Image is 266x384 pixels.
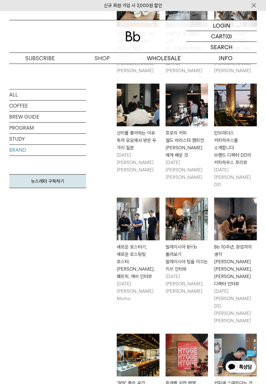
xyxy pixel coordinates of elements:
[117,151,159,174] p: [DATE] [PERSON_NAME] [PERSON_NAME]
[166,159,208,181] p: [DATE] [PERSON_NAME] [PERSON_NAME]
[117,198,159,240] img: 새로운 로스터기, 새로운 로스팅팀로스터 케이브, 패트릭, 애쉬 인터뷰
[214,129,257,166] div: 빈브라더스 커피하우스를 소개합니다 브랜드 디렉터 DD의 커피하우스 프리뷰
[9,112,86,122] a: BREW GUIDE
[214,84,257,188] a: 빈브라더스 커피하우스를 소개합니다브랜드 디렉터 DD의 커피하우스 프리뷰 빈브라더스 커피하우스를 소개합니다브랜드 디렉터 DD의 커피하우스 프리뷰 [DATE][PERSON_NAM...
[117,334,159,376] img: '정말' 좋은 공간인천점 오픈 프로젝트에서 고려한 세 가지
[214,288,257,324] p: [DATE] [PERSON_NAME] DD, [PERSON_NAME] [PERSON_NAME]
[9,123,86,133] a: PROGRAM
[9,145,86,155] a: BRAND
[195,53,257,64] p: INFO
[117,243,159,280] div: 새로운 로스터기, 새로운 로스팅팀 로스터 [PERSON_NAME], 패트릭, 애쉬 인터뷰
[71,53,133,64] a: SHOP
[166,273,208,295] p: [DATE] [PERSON_NAME], [PERSON_NAME]
[225,360,257,375] img: 카카오톡 채널 1:1 채팅 버튼
[117,198,159,302] a: 새로운 로스터기, 새로운 로스팅팀로스터 케이브, 패트릭, 애쉬 인터뷰 새로운 로스터기, 새로운 로스팅팀로스터 [PERSON_NAME], 패트릭, 애쉬 인터뷰 [DATE][PE...
[210,42,233,53] p: SEARCH
[166,243,208,273] div: 말레이시아 Bb 둘러보기 말레이시아 팀을 이끄는 키쓰 인터뷰
[166,198,208,295] a: 말레이시아 Bb 둘러보기말레이시아 팀을 이끄는 키쓰 인터뷰 말레이시아 Bb 둘러보기말레이시아 팀을 이끄는 키쓰 인터뷰 [DATE][PERSON_NAME], [PERSON_...
[117,84,159,126] img: 산미를 좋아하는 이유독자 모임에서 받은 두 가지 질문
[9,53,71,64] a: SUBSCRIBE
[166,198,208,240] img: 말레이시아 Bb 둘러보기말레이시아 팀을 이끄는 키쓰 인터뷰
[225,31,232,41] p: (0)
[214,243,257,288] div: Bb 10주년, 창업자의 생각 [PERSON_NAME] [PERSON_NAME], [PERSON_NAME] 디렉터 인터뷰
[9,100,86,111] a: COFFEE
[9,89,86,100] a: ALL
[9,134,86,144] a: STUDY
[117,129,159,151] div: 산미를 좋아하는 이유 독자 모임에서 받은 두 가지 질문
[213,20,230,31] p: LOGIN
[166,334,208,376] img: 휘게를 위한 변명커피에 이름을 정하는 일
[214,198,257,324] a: Bb 10주년, 창업자의 생각박성호 대표, 성훈식 디렉터 인터뷰 Bb 10주년, 창업자의 생각[PERSON_NAME] [PERSON_NAME], [PERSON_NAME] 디렉...
[214,84,257,126] img: 빈브라더스 커피하우스를 소개합니다브랜드 디렉터 DD의 커피하우스 프리뷰
[166,60,208,74] p: [DATE] [PERSON_NAME]
[214,198,257,240] img: Bb 10주년, 창업자의 생각박성호 대표, 성훈식 디렉터 인터뷰
[186,31,257,42] a: CART (0)
[166,84,208,181] a: 프로의 커피월드 바리스타 챔피언 엄보람님에게 배운 것 프로의 커피월드 바리스타 챔피언 [PERSON_NAME]에게 배운 것 [DATE][PERSON_NAME] [PERSON_...
[211,31,225,41] p: CART
[133,53,195,64] p: WHOLESALE
[166,129,208,159] div: 프로의 커피 월드 바리스타 챔피언 [PERSON_NAME]에게 배운 것
[166,84,208,126] img: 프로의 커피월드 바리스타 챔피언 엄보람님에게 배운 것
[117,84,159,174] a: 산미를 좋아하는 이유독자 모임에서 받은 두 가지 질문 산미를 좋아하는 이유독자 모임에서 받은 두 가지 질문 [DATE][PERSON_NAME] [PERSON_NAME]
[186,20,257,31] a: LOGIN
[9,174,86,188] a: 뉴스레터 구독하기
[214,166,257,188] p: [DATE] [PERSON_NAME] DD
[126,31,140,41] img: 로고
[104,3,162,8] a: 신규 회원 가입 시 3,000원 할인
[214,334,257,376] img: 커피에 스며든다는 것독자 인터뷰2 - 찬님 편
[117,280,159,302] p: [DATE] [PERSON_NAME] Momo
